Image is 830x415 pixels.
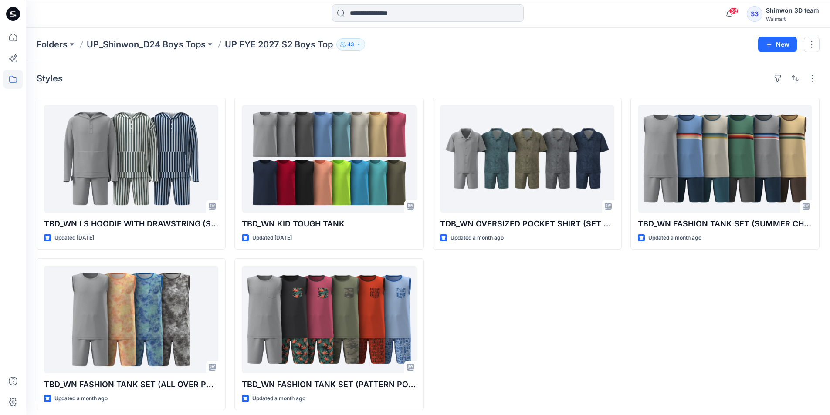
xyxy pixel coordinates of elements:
p: Updated a month ago [54,394,108,403]
a: TDB_WN OVERSIZED POCKET SHIRT (SET W.SHORTER SHORTS) [440,105,614,213]
div: Shinwon 3D team [766,5,819,16]
a: TBD_WN LS HOODIE WITH DRAWSTRING (SET W.SHORTS) [44,105,218,213]
div: Walmart [766,16,819,22]
p: TDB_WN OVERSIZED POCKET SHIRT (SET W.SHORTER SHORTS) [440,218,614,230]
button: 43 [336,38,365,51]
a: TBD_WN KID TOUGH TANK [242,105,416,213]
button: New [758,37,797,52]
p: UP FYE 2027 S2 Boys Top [225,38,333,51]
h4: Styles [37,73,63,84]
a: UP_Shinwon_D24 Boys Tops [87,38,206,51]
p: Updated a month ago [252,394,305,403]
div: S3 [747,6,762,22]
a: TBD_WN FASHION TANK SET (SUMMER CHEST STRIPE) [638,105,812,213]
p: Updated a month ago [451,233,504,243]
p: Updated a month ago [648,233,701,243]
p: TBD_WN KID TOUGH TANK [242,218,416,230]
a: TBD_WN FASHION TANK SET (PATTERN POCKET CONTR BINDING) [242,266,416,373]
p: TBD_WN FASHION TANK SET (PATTERN POCKET CONTR BINDING) [242,378,416,391]
p: Updated [DATE] [252,233,292,243]
span: 36 [729,7,739,14]
p: Updated [DATE] [54,233,94,243]
p: 43 [347,40,354,49]
a: Folders [37,38,68,51]
p: TBD_WN FASHION TANK SET (SUMMER CHEST STRIPE) [638,218,812,230]
a: TBD_WN FASHION TANK SET (ALL OVER PRINTS) [44,266,218,373]
p: TBD_WN LS HOODIE WITH DRAWSTRING (SET W.SHORTS) [44,218,218,230]
p: TBD_WN FASHION TANK SET (ALL OVER PRINTS) [44,378,218,391]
